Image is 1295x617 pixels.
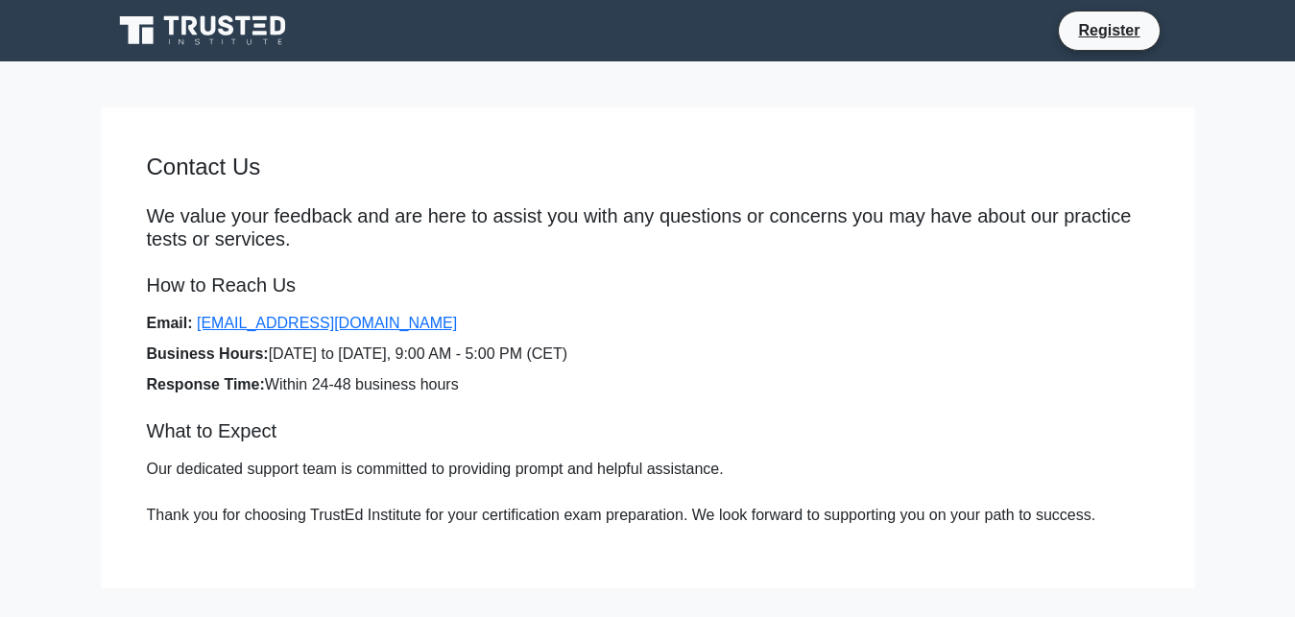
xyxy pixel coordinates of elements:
strong: Response Time: [147,376,265,392]
strong: Business Hours: [147,345,269,362]
p: We value your feedback and are here to assist you with any questions or concerns you may have abo... [147,204,1149,250]
li: [DATE] to [DATE], 9:00 AM - 5:00 PM (CET) [147,343,1149,366]
strong: Email: [147,315,193,331]
h5: What to Expect [147,419,1149,442]
li: Within 24-48 business hours [147,373,1149,396]
a: Register [1067,18,1151,42]
p: Our dedicated support team is committed to providing prompt and helpful assistance. [147,458,1149,481]
a: [EMAIL_ADDRESS][DOMAIN_NAME] [197,315,457,331]
h5: How to Reach Us [147,273,1149,297]
p: Thank you for choosing TrustEd Institute for your certification exam preparation. We look forward... [147,504,1149,527]
h4: Contact Us [147,154,1149,181]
